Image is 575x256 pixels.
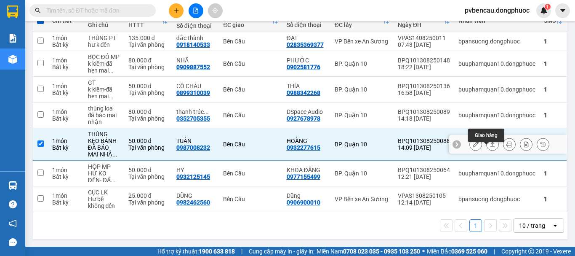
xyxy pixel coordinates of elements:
div: 80.000 đ [128,108,168,115]
div: VPAS1308250105 [398,192,450,199]
div: Sửa đơn hàng [469,138,482,151]
span: [PERSON_NAME]: [3,54,89,59]
div: Tại văn phòng [128,144,168,151]
div: Tại văn phòng [128,89,168,96]
div: BPQ101308250088 [398,137,450,144]
div: BP. Quận 10 [335,112,389,119]
div: 14:09 [DATE] [398,144,450,151]
div: 16:58 [DATE] [398,89,450,96]
div: Tại văn phòng [128,173,168,180]
span: 09:30:33 [DATE] [19,61,51,66]
div: buuphamquan10.dongphuoc [458,112,535,119]
span: caret-down [559,7,567,14]
span: VPBC1408250007 [42,54,89,60]
div: NHÃ [176,57,215,64]
div: 1 [544,38,562,45]
div: 1 món [52,83,80,89]
div: Bến Cầu [223,196,278,202]
div: 12:14 [DATE] [398,199,450,206]
span: question-circle [9,200,17,208]
span: Cung cấp máy in - giấy in: [249,247,314,256]
span: 1 [546,4,549,10]
div: Bất kỳ [52,89,80,96]
div: Bất kỳ [52,144,80,151]
input: Tìm tên, số ĐT hoặc mã đơn [46,6,146,15]
span: pvbencau.dongphuoc [458,5,536,16]
div: VP Bến xe An Sương [335,38,389,45]
div: 0918140533 [176,41,210,48]
button: plus [169,3,184,18]
div: 1 món [52,137,80,144]
div: TUẤN [176,137,215,144]
div: Bất kỳ [52,41,80,48]
div: THÙNG KẸO BÁNH [88,131,120,144]
div: 18:22 [DATE] [398,64,450,70]
div: THÍA [287,83,326,89]
span: ... [204,108,209,115]
img: icon-new-feature [540,7,548,14]
span: message [9,238,17,246]
div: thùng loa [88,105,120,112]
div: 1 [544,170,562,177]
div: DŨNG [176,192,215,199]
span: ----------------------------------------- [23,46,103,52]
div: 0906900010 [287,199,320,206]
div: Bến Cầu [223,86,278,93]
div: 0982462560 [176,199,210,206]
div: 0927678978 [287,115,320,122]
div: 80.000 đ [128,57,168,64]
div: ĐC lấy [335,22,383,28]
div: BP. Quận 10 [335,60,389,67]
strong: 1900 633 818 [199,248,235,255]
span: plus [173,8,179,13]
div: 50.000 đ [128,167,168,173]
div: 14:18 [DATE] [398,115,450,122]
div: KHOA ĐĂNG [287,167,326,173]
div: Bến Cầu [223,60,278,67]
div: Tại văn phòng [128,115,168,122]
div: 0987008232 [176,144,210,151]
div: Bất kỳ [52,173,80,180]
span: ... [111,177,116,183]
div: 1 [544,112,562,119]
strong: 0369 525 060 [451,248,487,255]
div: 1 [544,86,562,93]
div: 1 [544,196,562,202]
span: Miền Bắc [427,247,487,256]
div: buuphamquan10.dongphuoc [458,86,535,93]
div: HỘP MP [88,163,120,170]
div: 50.000 đ [128,83,168,89]
div: Bất kỳ [52,64,80,70]
div: 50.000 đ [128,137,168,144]
span: search [35,8,41,13]
button: caret-down [555,3,570,18]
svg: open [552,222,559,229]
span: | [494,247,495,256]
div: hư k đền [88,41,120,48]
div: 12:21 [DATE] [398,173,450,180]
div: HTTT [128,22,161,28]
div: Ngày ĐH [398,22,443,28]
img: warehouse-icon [8,181,17,190]
div: 10 / trang [519,221,545,230]
div: 02835369377 [287,41,324,48]
div: PHƯỚC [287,57,326,64]
div: ĐẠT [287,35,326,41]
div: Tại văn phòng [128,64,168,70]
div: 0932125145 [176,173,210,180]
img: warehouse-icon [8,55,17,64]
div: HƯ KO ĐỀN- ĐÃ BÁO MAI NHẬN [88,170,120,183]
strong: 0708 023 035 - 0935 103 250 [343,248,420,255]
div: BP. Quận 10 [335,86,389,93]
button: 1 [469,219,482,232]
div: Bến Cầu [223,38,278,45]
div: bpansuong.dongphuoc [458,196,535,202]
div: đã báo mai nhận [88,112,120,125]
div: Bến Cầu [223,170,278,177]
div: 1 [544,60,562,67]
div: bpansuong.dongphuoc [458,38,535,45]
div: Bến Cầu [223,112,278,119]
div: Bất kỳ [52,115,80,122]
div: BỌC ĐỎ MP [88,54,120,60]
div: DSpace Audio [287,108,326,115]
